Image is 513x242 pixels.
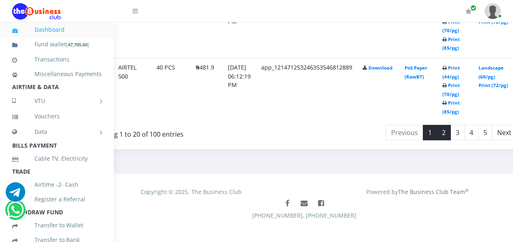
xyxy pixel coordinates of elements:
a: Vouchers [12,107,102,126]
a: Cable TV, Electricity [12,149,102,168]
a: Chat for support [6,188,25,202]
a: 1 [423,125,437,140]
a: Like The Business Club Page [280,196,295,211]
a: Data [12,122,102,142]
a: Dashboard [12,20,102,39]
a: Landscape (60/pg) [478,65,504,80]
div: Showing 1 to 20 of 100 entries [92,124,263,140]
a: 4 [464,125,478,140]
a: Fund wallet[47,705.60] [12,35,102,54]
span: Renew/Upgrade Subscription [470,5,476,11]
a: Miscellaneous Payments [12,65,102,83]
a: PoS Paper (RawBT) [405,65,427,80]
small: [ ] [66,41,89,48]
a: Download [368,65,392,71]
a: Print (44/pg) [442,65,460,80]
div: Copyright © 2025. The Business Club [78,187,304,196]
a: Print (70/pg) [442,82,460,97]
td: [DATE] 06:12:19 PM [223,58,255,121]
a: Print (72/pg) [478,82,508,88]
a: 2 [437,125,451,140]
td: AIRTEL 500 [113,58,151,121]
img: Logo [12,3,61,20]
td: ₦481.9 [191,58,222,121]
a: Print (85/pg) [442,36,460,51]
a: Airtime -2- Cash [12,175,102,194]
td: 40 PCS [152,58,190,121]
a: Register a Referral [12,190,102,209]
a: Join The Business Club Group [314,196,329,211]
i: Renew/Upgrade Subscription [465,8,472,15]
img: User [485,3,501,19]
a: Print (85/pg) [442,100,460,115]
a: Transfer to Wallet [12,216,102,235]
sup: ® [465,187,469,193]
td: app_121471253246353546812889 [256,58,357,121]
a: Chat for support [7,206,24,220]
a: 3 [450,125,465,140]
a: VTU [12,91,102,111]
a: Print (72/pg) [478,19,508,25]
a: Transactions [12,50,102,69]
b: 47,705.60 [68,41,87,48]
a: The Business Club Team® [398,188,469,196]
a: Mail us [297,196,312,211]
a: 5 [478,125,492,140]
